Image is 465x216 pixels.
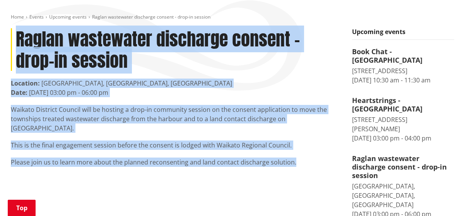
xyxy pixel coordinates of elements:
h4: Heartstrings - [GEOGRAPHIC_DATA] [352,96,454,113]
p: Please join us to learn more about the planned reconsenting and land contact discharge solution. [11,158,340,167]
a: Upcoming events [49,14,87,20]
nav: breadcrumb [11,14,454,21]
a: Heartstrings - [GEOGRAPHIC_DATA] [STREET_ADDRESS][PERSON_NAME] [DATE] 03:00 pm - 04:00 pm [352,96,454,143]
a: Book Chat - [GEOGRAPHIC_DATA] [STREET_ADDRESS] [DATE] 10:30 am - 11:30 am [352,48,454,85]
p: Waikato District Council will be hosting a drop-in community session on the consent application t... [11,105,340,133]
p: This is the final engagement session before the consent is lodged with Waikato Regional Council. [11,141,340,150]
iframe: Messenger Launcher [429,183,457,211]
div: [GEOGRAPHIC_DATA], [GEOGRAPHIC_DATA], [GEOGRAPHIC_DATA] [352,182,454,209]
div: [STREET_ADDRESS][PERSON_NAME] [352,115,454,134]
h4: Raglan wastewater discharge consent - drop-in session [352,154,454,180]
time: [DATE] 03:00 pm - 04:00 pm [352,134,431,142]
h5: Upcoming events [352,28,454,40]
time: [DATE] 03:00 pm - 06:00 pm [29,88,108,97]
a: Home [11,14,24,20]
time: [DATE] 10:30 am - 11:30 am [352,76,431,84]
a: Top [8,200,36,216]
span: [GEOGRAPHIC_DATA], [GEOGRAPHIC_DATA], [GEOGRAPHIC_DATA] [41,79,232,87]
strong: Location: [11,79,40,87]
span: Raglan wastewater discharge consent - drop-in session [92,14,210,20]
div: [STREET_ADDRESS] [352,66,454,75]
h4: Book Chat - [GEOGRAPHIC_DATA] [352,48,454,64]
strong: Date: [11,88,27,97]
h1: Raglan wastewater discharge consent - drop-in session [11,28,340,71]
a: Events [29,14,44,20]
